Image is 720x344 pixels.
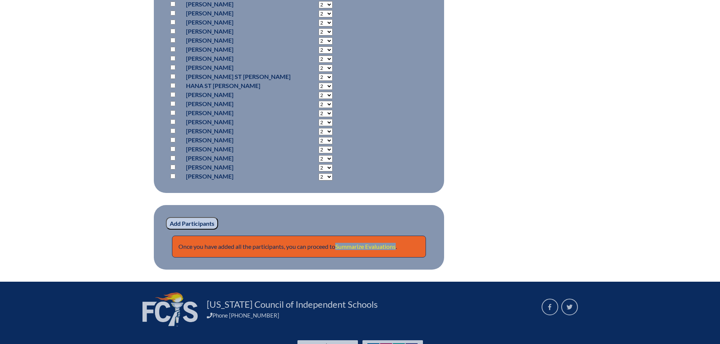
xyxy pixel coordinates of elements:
[186,45,291,54] p: [PERSON_NAME]
[335,243,396,250] a: Summarize Evaluations
[186,172,291,181] p: [PERSON_NAME]
[186,108,291,117] p: [PERSON_NAME]
[186,163,291,172] p: [PERSON_NAME]
[186,27,291,36] p: [PERSON_NAME]
[186,18,291,27] p: [PERSON_NAME]
[207,312,533,319] div: Phone [PHONE_NUMBER]
[186,117,291,126] p: [PERSON_NAME]
[186,36,291,45] p: [PERSON_NAME]
[186,99,291,108] p: [PERSON_NAME]
[186,90,291,99] p: [PERSON_NAME]
[142,292,198,326] img: FCIS_logo_white
[186,145,291,154] p: [PERSON_NAME]
[186,54,291,63] p: [PERSON_NAME]
[186,126,291,136] p: [PERSON_NAME]
[186,154,291,163] p: [PERSON_NAME]
[186,63,291,72] p: [PERSON_NAME]
[172,236,426,258] p: Once you have added all the participants, you can proceed to .
[186,81,291,90] p: Hana St [PERSON_NAME]
[166,217,218,230] input: Add Participants
[186,136,291,145] p: [PERSON_NAME]
[186,9,291,18] p: [PERSON_NAME]
[186,72,291,81] p: [PERSON_NAME] St [PERSON_NAME]
[204,298,381,310] a: [US_STATE] Council of Independent Schools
